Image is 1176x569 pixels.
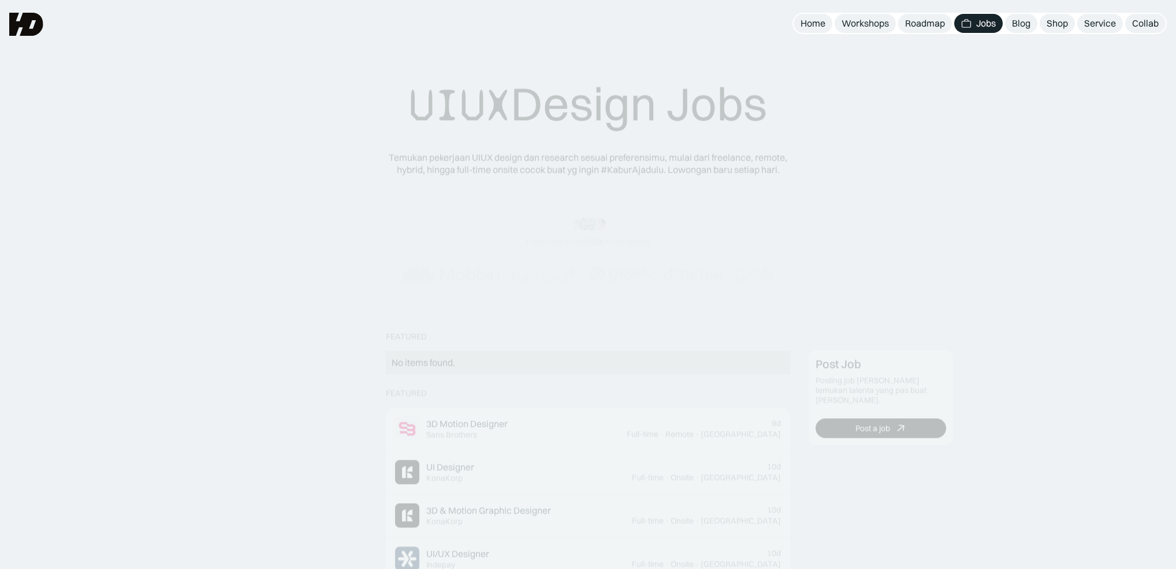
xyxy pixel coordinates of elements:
div: Onsite [671,559,694,569]
div: [GEOGRAPHIC_DATA] [701,473,781,482]
div: Temukan pekerjaan UIUX design dan research sesuai preferensimu, mulai dari freelance, remote, hyb... [380,151,796,176]
div: Service [1084,17,1116,29]
div: Onsite [671,473,694,482]
div: 10d [767,548,781,558]
div: 9d [772,418,781,428]
div: Blog [1012,17,1030,29]
div: Dipercaya oleh designers [526,235,650,247]
div: KonaKorp [426,473,463,483]
img: Job Image [395,460,419,484]
div: Featured [386,388,427,398]
div: Remote [665,429,694,439]
div: Design Jobs [409,76,767,133]
a: Post a job [816,419,946,438]
div: · [695,473,699,482]
div: Home [801,17,825,29]
a: Home [794,14,832,33]
div: KonaKorp [426,516,463,526]
div: Onsite [671,516,694,526]
div: · [695,429,699,439]
div: [GEOGRAPHIC_DATA] [701,516,781,526]
span: UIUX [409,77,511,133]
div: Roadmap [905,17,945,29]
img: Job Image [395,503,419,527]
div: Full-time [632,473,664,482]
div: 3D & Motion Graphic Designer [426,504,551,516]
div: Featured [386,332,427,342]
a: Jobs [954,14,1003,33]
a: Job Image3D & Motion Graphic DesignerKonaKorp10dFull-time·Onsite·[GEOGRAPHIC_DATA] [386,494,790,537]
a: Blog [1005,14,1037,33]
div: · [695,516,699,526]
div: Collab [1132,17,1159,29]
div: UI Designer [426,461,474,473]
img: Job Image [395,416,419,441]
div: Post Job [816,358,861,371]
div: Full-time [627,429,658,439]
div: Posting job [PERSON_NAME] temukan talenta yang pas buat [PERSON_NAME]. [816,376,946,405]
div: No items found. [392,357,784,369]
div: Full-time [632,516,664,526]
div: · [665,516,669,526]
a: Shop [1040,14,1075,33]
div: Workshops [842,17,889,29]
div: Full-time [632,559,664,569]
div: 3D Motion Designer [426,418,508,430]
div: Shop [1047,17,1068,29]
span: 50k+ [589,235,609,247]
a: Service [1077,14,1123,33]
div: 10d [767,505,781,515]
div: Post a job [855,424,890,434]
a: Job Image3D Motion DesignerSans Brothers9dFull-time·Remote·[GEOGRAPHIC_DATA] [386,407,790,451]
a: Job ImageUI DesignerKonaKorp10dFull-time·Onsite·[GEOGRAPHIC_DATA] [386,451,790,494]
a: Roadmap [898,14,952,33]
div: · [660,429,664,439]
div: · [665,559,669,569]
div: · [665,473,669,482]
div: 10d [767,462,781,471]
div: [GEOGRAPHIC_DATA] [701,429,781,439]
div: UI/UX Designer [426,548,489,560]
a: Collab [1125,14,1166,33]
a: Workshops [835,14,896,33]
div: · [695,559,699,569]
div: Jobs [976,17,996,29]
div: Sans Brothers [426,430,477,440]
div: [GEOGRAPHIC_DATA] [701,559,781,569]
